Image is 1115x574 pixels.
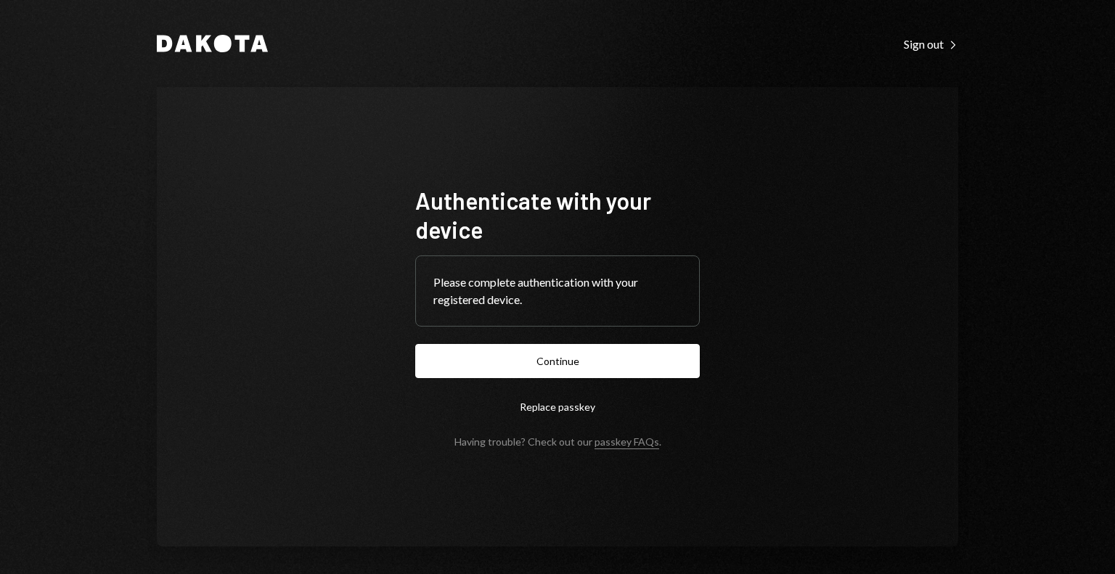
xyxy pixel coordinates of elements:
h1: Authenticate with your device [415,186,700,244]
button: Replace passkey [415,390,700,424]
button: Continue [415,344,700,378]
div: Having trouble? Check out our . [454,435,661,448]
div: Sign out [904,37,958,52]
div: Please complete authentication with your registered device. [433,274,682,308]
a: passkey FAQs [595,435,659,449]
a: Sign out [904,36,958,52]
